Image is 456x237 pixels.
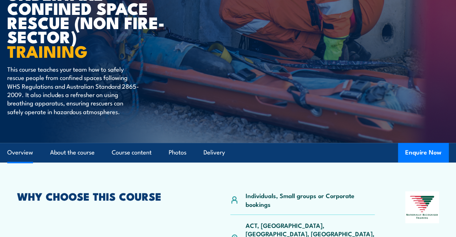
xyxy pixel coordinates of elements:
[169,143,186,162] a: Photos
[7,143,33,162] a: Overview
[405,191,439,223] img: Nationally Recognised Training logo.
[398,143,449,162] button: Enquire Now
[7,65,140,116] p: This course teaches your team how to safely rescue people from confined spaces following WHS Regu...
[17,191,200,201] h2: WHY CHOOSE THIS COURSE
[50,143,95,162] a: About the course
[7,38,88,63] strong: TRAINING
[204,143,225,162] a: Delivery
[245,191,374,208] p: Individuals, Small groups or Corporate bookings
[112,143,152,162] a: Course content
